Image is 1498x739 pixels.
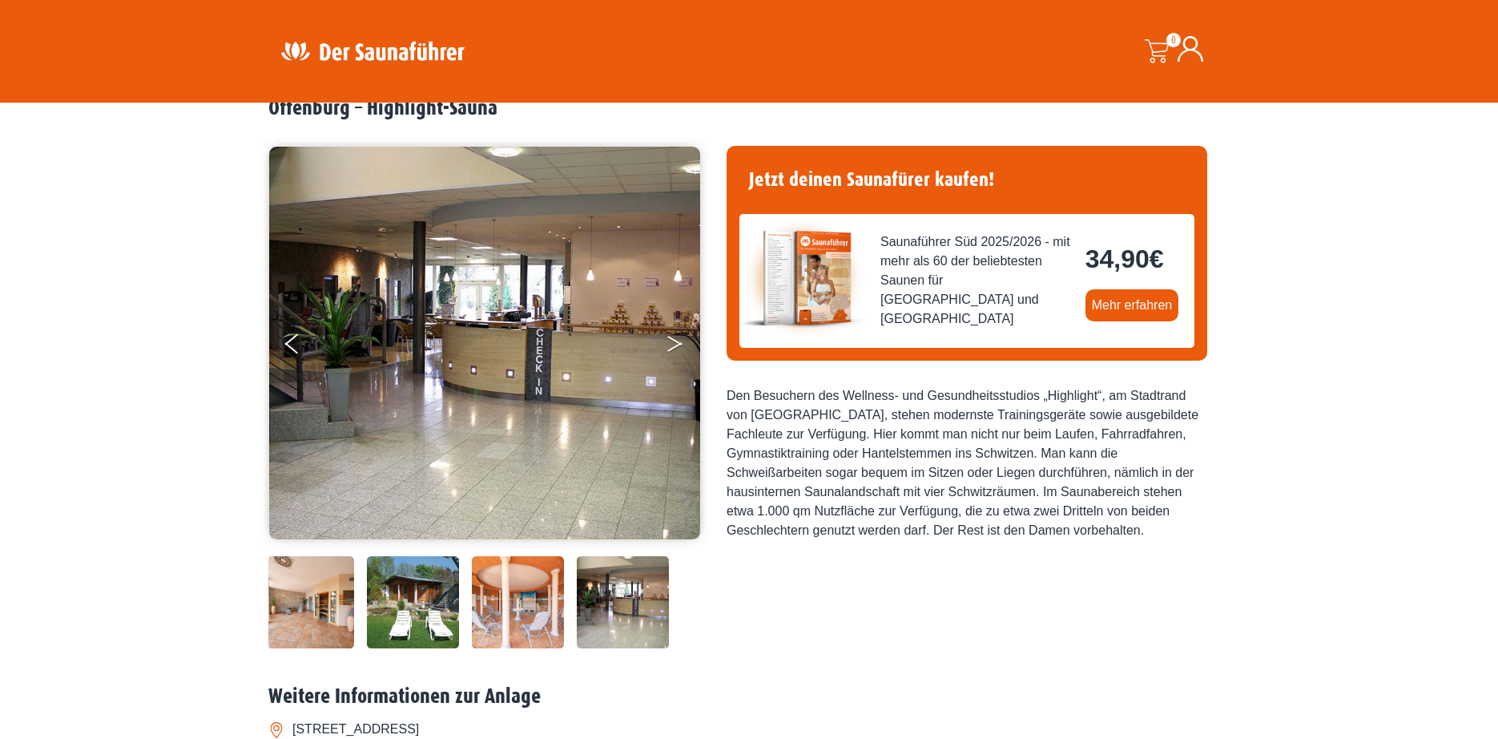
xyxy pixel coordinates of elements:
span: 0 [1166,33,1181,47]
h2: Offenburg – Highlight-Sauna [268,96,1230,121]
span: € [1150,244,1164,273]
bdi: 34,90 [1085,244,1164,273]
img: der-saunafuehrer-2025-sued.jpg [739,214,868,342]
button: Next [666,327,706,367]
div: Den Besuchern des Wellness- und Gesundheitsstudios „Highlight“, am Stadtrand von [GEOGRAPHIC_DATA... [727,386,1207,540]
a: Mehr erfahren [1085,289,1179,321]
span: Saunaführer Süd 2025/2026 - mit mehr als 60 der beliebtesten Saunen für [GEOGRAPHIC_DATA] und [GE... [880,232,1073,329]
h4: Jetzt deinen Saunafürer kaufen! [739,159,1194,201]
h2: Weitere Informationen zur Anlage [268,684,1230,709]
button: Previous [285,327,325,367]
